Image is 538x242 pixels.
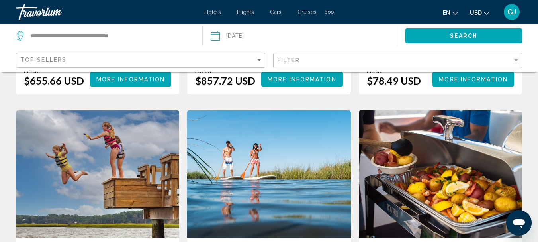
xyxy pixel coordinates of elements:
div: $78.49 USD [367,75,421,87]
button: More Information [432,72,514,87]
span: Filter [278,57,300,63]
a: Travorium [16,4,196,20]
span: en [443,10,450,16]
a: Flights [237,9,254,15]
button: More Information [261,72,343,87]
span: More Information [96,76,165,83]
div: $857.72 USD [195,75,255,87]
span: More Information [439,76,508,83]
button: Filter [273,53,522,69]
button: User Menu [501,4,522,20]
a: Cars [270,9,282,15]
button: More Information [90,72,172,87]
button: Change currency [470,7,489,18]
img: a7.jpg [16,110,179,238]
button: Date: Sep 3, 2025 [211,24,397,48]
div: $655.66 USD [24,75,84,87]
span: Top Sellers [20,57,67,63]
span: GJ [507,8,516,16]
span: More Information [268,76,336,83]
mat-select: Sort by [20,57,263,64]
span: USD [470,10,482,16]
span: Search [450,33,478,39]
button: Extra navigation items [325,6,334,18]
iframe: Button to launch messaging window [506,210,532,236]
img: 38.jpg [359,110,522,238]
img: 30.jpg [187,110,350,238]
a: Cruises [297,9,317,15]
button: Search [405,28,522,43]
a: Hotels [204,9,221,15]
button: Change language [443,7,458,18]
